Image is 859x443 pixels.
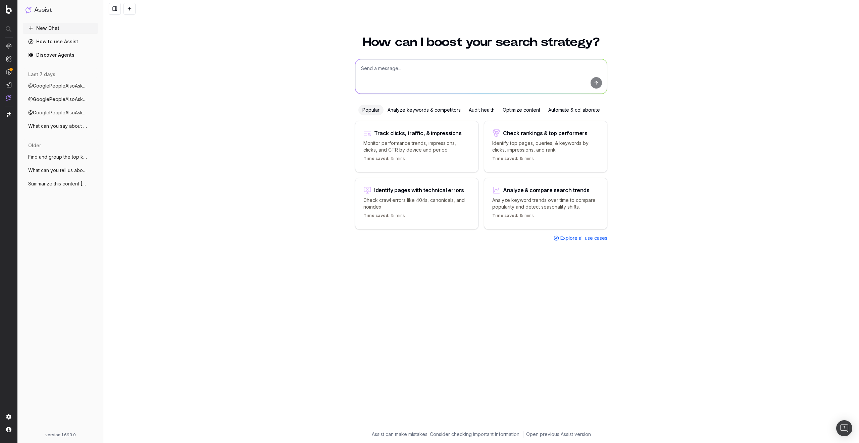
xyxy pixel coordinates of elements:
[28,71,55,78] span: last 7 days
[355,36,607,48] h1: How can I boost your search strategy?
[363,156,390,161] span: Time saved:
[23,107,98,118] button: @GooglePeopleAlsoAsk What is a LLM?
[34,5,52,15] h1: Assist
[554,235,607,241] a: Explore all use cases
[28,154,87,160] span: Find and group the top keywords for hack
[492,156,534,164] p: 15 mins
[492,156,518,161] span: Time saved:
[28,167,87,174] span: What can you tell us about [PERSON_NAME]
[23,80,98,91] button: @GooglePeopleAlsoAsk show me related que
[836,420,852,436] div: Open Intercom Messenger
[374,187,464,193] div: Identify pages with technical errors
[6,414,11,420] img: Setting
[503,130,588,136] div: Check rankings & top performers
[465,105,499,115] div: Audit health
[6,95,11,101] img: Assist
[6,5,12,14] img: Botify logo
[7,112,11,117] img: Switch project
[358,105,384,115] div: Popular
[503,187,590,193] div: Analyze & compare search trends
[23,94,98,105] button: @GooglePeopleAlsoAsk what's is a LLM?
[26,432,95,438] div: version: 1.693.0
[372,431,520,438] p: Assist can make mistakes. Consider checking important information.
[363,197,470,210] p: Check crawl errors like 404s, canonicals, and noindex.
[23,50,98,60] a: Discover Agents
[23,121,98,131] button: What can you say about [PERSON_NAME]? H
[544,105,604,115] div: Automate & collaborate
[28,142,41,149] span: older
[374,130,462,136] div: Track clicks, traffic, & impressions
[6,82,11,88] img: Studio
[23,178,98,189] button: Summarize this content [URL][PERSON_NAME]
[526,431,591,438] a: Open previous Assist version
[6,43,11,49] img: Analytics
[363,213,390,218] span: Time saved:
[23,36,98,47] a: How to use Assist
[492,140,599,153] p: Identify top pages, queries, & keywords by clicks, impressions, and rank.
[23,23,98,34] button: New Chat
[28,180,87,187] span: Summarize this content [URL][PERSON_NAME]
[6,69,11,75] img: Activation
[384,105,465,115] div: Analyze keywords & competitors
[363,156,405,164] p: 15 mins
[492,213,518,218] span: Time saved:
[28,82,87,89] span: @GooglePeopleAlsoAsk show me related que
[560,235,607,241] span: Explore all use cases
[28,109,87,116] span: @GooglePeopleAlsoAsk What is a LLM?
[26,7,32,13] img: Assist
[363,140,470,153] p: Monitor performance trends, impressions, clicks, and CTR by device and period.
[28,123,87,129] span: What can you say about [PERSON_NAME]? H
[6,427,11,432] img: My account
[499,105,544,115] div: Optimize content
[492,197,599,210] p: Analyze keyword trends over time to compare popularity and detect seasonality shifts.
[363,213,405,221] p: 15 mins
[23,152,98,162] button: Find and group the top keywords for hack
[26,5,95,15] button: Assist
[23,165,98,176] button: What can you tell us about [PERSON_NAME]
[492,213,534,221] p: 15 mins
[28,96,87,103] span: @GooglePeopleAlsoAsk what's is a LLM?
[6,56,11,62] img: Intelligence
